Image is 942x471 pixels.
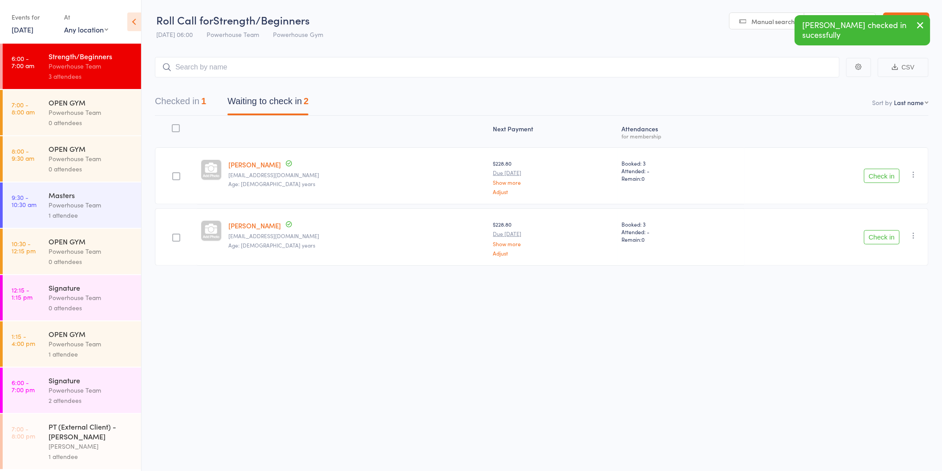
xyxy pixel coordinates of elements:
div: OPEN GYM [49,97,134,107]
div: [PERSON_NAME] checked in sucessfully [795,15,930,45]
span: Remain: [621,235,741,243]
a: Show more [493,179,615,185]
div: 1 attendee [49,451,134,462]
time: 9:30 - 10:30 am [12,194,37,208]
a: 10:30 -12:15 pmOPEN GYMPowerhouse Team0 attendees [3,229,141,274]
span: 0 [642,175,645,182]
span: Age: [DEMOGRAPHIC_DATA] years [229,241,316,249]
div: Powerhouse Team [49,339,134,349]
span: Attended: - [621,167,741,175]
div: [PERSON_NAME] [49,441,134,451]
span: Booked: 3 [621,220,741,228]
span: Booked: 3 [621,159,741,167]
time: 8:00 - 9:30 am [12,147,34,162]
div: Last name [894,98,924,107]
div: 0 attendees [49,303,134,313]
span: Remain: [621,175,741,182]
div: Powerhouse Team [49,154,134,164]
a: 7:00 -8:00 pmPT (External Client) - [PERSON_NAME][PERSON_NAME]1 attendee [3,414,141,469]
div: Powerhouse Team [49,61,134,71]
button: Checked in1 [155,92,206,115]
time: 1:15 - 4:00 pm [12,333,35,347]
a: 12:15 -1:15 pmSignaturePowerhouse Team0 attendees [3,275,141,321]
div: 1 attendee [49,349,134,359]
div: Signature [49,283,134,292]
div: Powerhouse Team [49,385,134,395]
a: 6:00 -7:00 pmSignaturePowerhouse Team2 attendees [3,368,141,413]
small: nicolesamanthamitchell@yahoo.com.au [229,172,486,178]
a: [PERSON_NAME] [229,221,281,230]
div: OPEN GYM [49,329,134,339]
a: 7:00 -8:00 amOPEN GYMPowerhouse Team0 attendees [3,90,141,135]
a: 1:15 -4:00 pmOPEN GYMPowerhouse Team1 attendee [3,321,141,367]
a: Adjust [493,250,615,256]
div: 3 attendees [49,71,134,81]
div: 2 attendees [49,395,134,406]
small: Due [DATE] [493,170,615,176]
span: Strength/Beginners [213,12,310,27]
div: Powerhouse Team [49,292,134,303]
div: Events for [12,10,55,24]
div: At [64,10,108,24]
div: Atten­dances [618,120,744,143]
a: [PERSON_NAME] [229,160,281,169]
div: 2 [304,96,309,106]
div: Any location [64,24,108,34]
a: Exit roll call [883,12,930,30]
a: 9:30 -10:30 amMastersPowerhouse Team1 attendee [3,183,141,228]
div: 0 attendees [49,118,134,128]
time: 10:30 - 12:15 pm [12,240,36,254]
a: Show more [493,241,615,247]
span: Manual search [752,17,795,26]
small: simwest1985@gmail.com [229,233,486,239]
div: 1 [201,96,206,106]
a: 8:00 -9:30 amOPEN GYMPowerhouse Team0 attendees [3,136,141,182]
span: [DATE] 06:00 [156,30,193,39]
time: 7:00 - 8:00 am [12,101,35,115]
div: Powerhouse Team [49,107,134,118]
div: Strength/Beginners [49,51,134,61]
div: 1 attendee [49,210,134,220]
a: 6:00 -7:00 amStrength/BeginnersPowerhouse Team3 attendees [3,44,141,89]
time: 12:15 - 1:15 pm [12,286,32,300]
input: Search by name [155,57,840,77]
time: 6:00 - 7:00 am [12,55,34,69]
a: [DATE] [12,24,33,34]
div: Signature [49,375,134,385]
small: Due [DATE] [493,231,615,237]
button: Check in [864,169,900,183]
button: Waiting to check in2 [227,92,309,115]
div: Next Payment [490,120,618,143]
div: $228.80 [493,220,615,256]
span: Attended: - [621,228,741,235]
span: 0 [642,235,645,243]
span: Powerhouse Team [207,30,259,39]
a: Adjust [493,189,615,195]
div: 0 attendees [49,256,134,267]
div: 0 attendees [49,164,134,174]
div: Masters [49,190,134,200]
time: 7:00 - 8:00 pm [12,425,35,439]
span: Roll Call for [156,12,213,27]
span: Age: [DEMOGRAPHIC_DATA] years [229,180,316,187]
span: Powerhouse Gym [273,30,323,39]
div: $228.80 [493,159,615,195]
div: Powerhouse Team [49,246,134,256]
div: Powerhouse Team [49,200,134,210]
button: Check in [864,230,900,244]
div: OPEN GYM [49,236,134,246]
div: for membership [621,133,741,139]
div: OPEN GYM [49,144,134,154]
button: CSV [878,58,929,77]
time: 6:00 - 7:00 pm [12,379,35,393]
label: Sort by [873,98,893,107]
div: PT (External Client) - [PERSON_NAME] [49,422,134,441]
